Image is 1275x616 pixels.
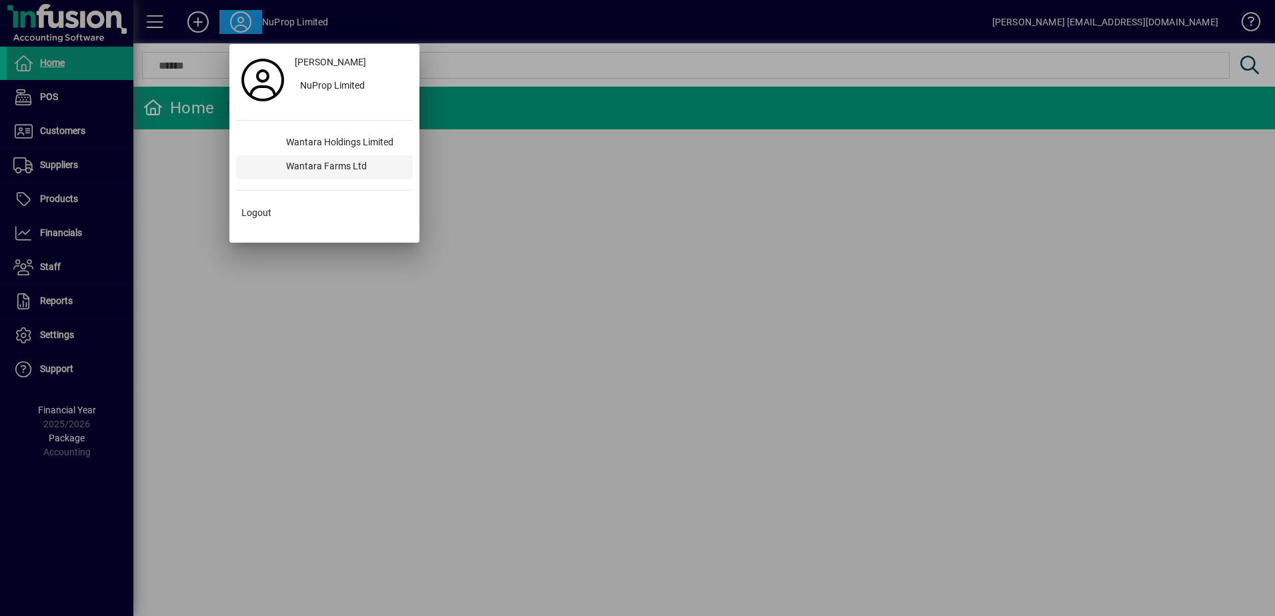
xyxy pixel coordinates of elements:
[295,55,366,69] span: [PERSON_NAME]
[236,155,413,179] button: Wantara Farms Ltd
[289,75,413,99] button: NuProp Limited
[236,131,413,155] button: Wantara Holdings Limited
[236,201,413,225] button: Logout
[275,131,413,155] div: Wantara Holdings Limited
[275,155,413,179] div: Wantara Farms Ltd
[289,51,413,75] a: [PERSON_NAME]
[241,206,271,220] span: Logout
[236,68,289,92] a: Profile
